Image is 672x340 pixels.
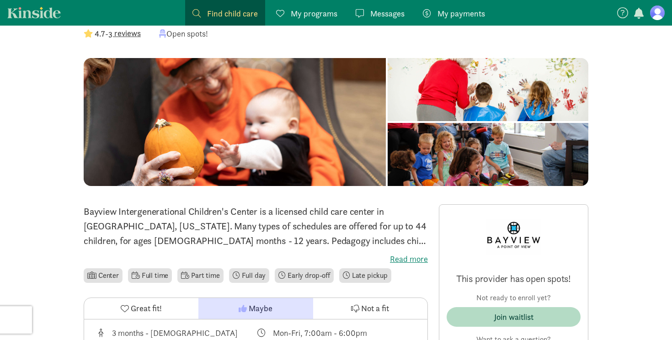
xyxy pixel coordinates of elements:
span: My payments [437,7,485,20]
p: This provider has open spots! [447,272,581,285]
strong: 4.7 [95,28,105,39]
div: Open spots! [159,27,208,40]
div: - [84,27,141,40]
button: Join waitlist [447,307,581,327]
button: Great fit! [84,298,198,319]
div: Class schedule [256,327,417,339]
span: Maybe [249,302,272,314]
label: Read more [84,254,428,265]
p: Bayview Intergenerational Children's Center is a licensed child care center in [GEOGRAPHIC_DATA],... [84,204,428,248]
span: Great fit! [131,302,162,314]
span: Not a fit [361,302,389,314]
li: Early drop-off [275,268,334,283]
span: Messages [370,7,405,20]
li: Center [84,268,123,283]
button: Not a fit [313,298,427,319]
div: Age range for children that this provider cares for [95,327,256,339]
li: Part time [177,268,223,283]
div: Join waitlist [494,311,533,323]
img: Provider logo [486,212,541,261]
a: Kinside [7,7,61,18]
p: Not ready to enroll yet? [447,292,581,303]
div: Mon-Fri, 7:00am - 6:00pm [273,327,367,339]
button: 3 reviews [108,27,141,39]
button: Maybe [198,298,313,319]
li: Full day [229,268,270,283]
div: 3 months - [DEMOGRAPHIC_DATA] [112,327,238,339]
li: Full time [128,268,172,283]
span: My programs [291,7,337,20]
span: Find child care [207,7,258,20]
li: Late pickup [339,268,391,283]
